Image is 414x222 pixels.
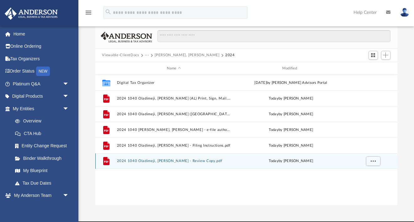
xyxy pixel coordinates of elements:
[9,177,78,189] a: Tax Due Dates
[63,78,75,90] span: arrow_drop_down
[157,30,390,42] input: Search files and folders
[155,52,219,58] button: [PERSON_NAME], [PERSON_NAME]
[105,8,112,15] i: search
[233,66,348,71] div: Modified
[4,102,78,115] a: My Entitiesarrow_drop_down
[268,97,278,100] span: today
[63,90,75,103] span: arrow_drop_down
[63,189,75,202] span: arrow_drop_down
[234,159,348,164] div: by [PERSON_NAME]
[117,96,231,100] button: 2024 1040 Oladimeji, [PERSON_NAME] (AL) Print, Sign, Mail.pdf
[4,90,78,103] a: Digital Productsarrow_drop_down
[85,12,92,16] a: menu
[95,75,397,205] div: grid
[4,78,78,90] a: Platinum Q&Aarrow_drop_down
[3,8,60,20] img: Anderson Advisors Platinum Portal
[117,159,231,163] button: 2024 1040 Oladimeji, [PERSON_NAME] - Review Copy.pdf
[117,143,231,148] button: 2024 1040 Oladimeji, [PERSON_NAME] - Filing Instructions.pdf
[268,144,278,147] span: today
[366,157,380,166] button: More options
[369,51,378,60] button: Switch to Grid View
[36,67,50,76] div: NEW
[4,52,78,65] a: Tax Organizers
[4,65,78,78] a: Order StatusNEW
[117,128,231,132] button: 2024 1040 [PERSON_NAME], [PERSON_NAME] - e-file authorization - please sign.pdf
[234,143,348,149] div: by [PERSON_NAME]
[225,52,235,58] button: 2024
[9,140,78,152] a: Entity Change Request
[85,9,92,16] i: menu
[117,112,231,116] button: 2024 1040 Oladimeji, [PERSON_NAME] ([GEOGRAPHIC_DATA]) Print, Sign, Mail.pdf
[63,102,75,115] span: arrow_drop_down
[268,160,278,163] span: today
[9,152,78,165] a: Binder Walkthrough
[351,66,395,71] div: id
[9,115,78,127] a: Overview
[102,52,139,58] button: Viewable-ClientDocs
[145,52,149,58] button: ···
[234,80,348,86] div: [DATE] by [PERSON_NAME] Advisors Portal
[400,8,409,17] img: User Pic
[234,127,348,133] div: by [PERSON_NAME]
[98,66,114,71] div: id
[116,66,231,71] div: Name
[117,81,231,85] button: Digital Tax Organizer
[4,40,78,53] a: Online Ordering
[4,189,75,202] a: My Anderson Teamarrow_drop_down
[234,111,348,117] div: by [PERSON_NAME]
[9,127,78,140] a: CTA Hub
[268,128,278,132] span: today
[268,112,278,116] span: today
[9,165,75,177] a: My Blueprint
[234,96,348,101] div: by [PERSON_NAME]
[381,51,390,60] button: Add
[4,28,78,40] a: Home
